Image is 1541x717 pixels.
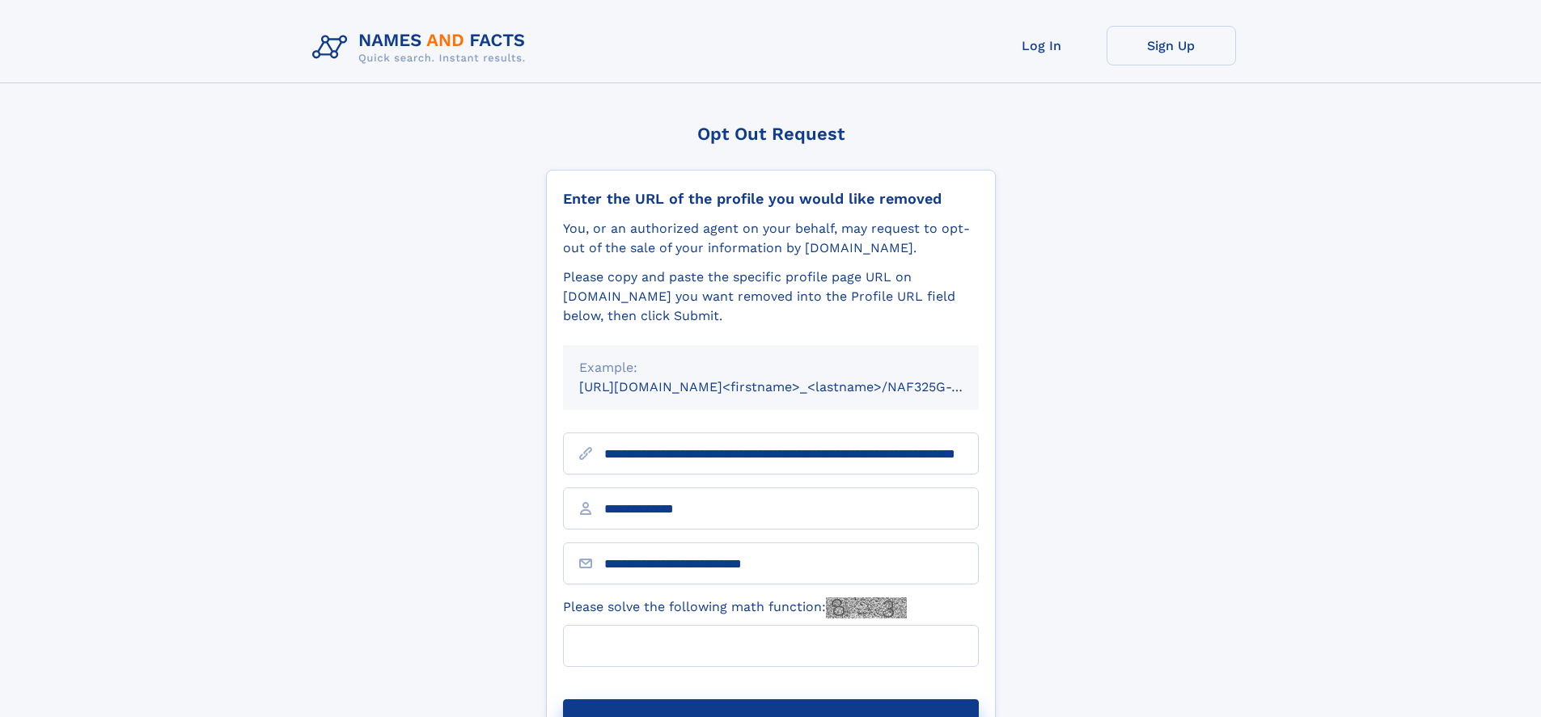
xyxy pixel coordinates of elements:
a: Log In [977,26,1107,65]
div: Example: [579,358,963,377]
a: Sign Up [1107,26,1236,65]
div: Please copy and paste the specific profile page URL on [DOMAIN_NAME] you want removed into the Pr... [563,268,979,326]
label: Please solve the following math function: [563,597,907,618]
div: Opt Out Request [546,124,996,144]
img: Logo Names and Facts [306,26,539,70]
div: You, or an authorized agent on your behalf, may request to opt-out of the sale of your informatio... [563,219,979,258]
small: [URL][DOMAIN_NAME]<firstname>_<lastname>/NAF325G-xxxxxxxx [579,379,1010,394]
div: Enter the URL of the profile you would like removed [563,190,979,208]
